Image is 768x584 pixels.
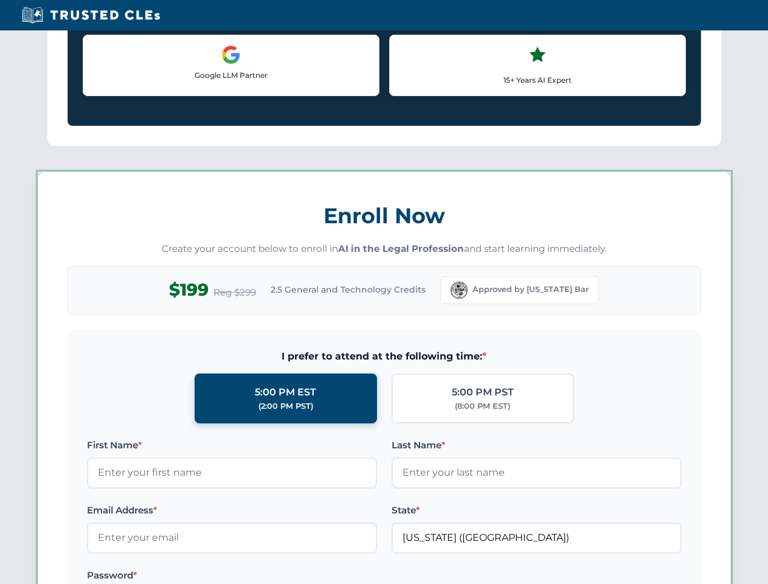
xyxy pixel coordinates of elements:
strong: AI in the Legal Profession [338,243,464,254]
p: Google LLM Partner [93,69,369,81]
h3: Enroll Now [67,196,701,235]
img: Google [221,45,241,64]
div: 5:00 PM PST [452,384,514,400]
label: Last Name [392,438,682,453]
div: 5:00 PM EST [255,384,316,400]
span: Approved by [US_STATE] Bar [472,283,589,296]
div: (2:00 PM PST) [258,400,313,412]
input: Enter your email [87,523,377,553]
p: 15+ Years AI Expert [400,74,676,86]
img: Trusted CLEs [18,6,164,24]
input: Enter your first name [87,457,377,488]
span: 2.5 General and Technology Credits [271,283,426,296]
span: Reg $299 [213,285,256,300]
label: Email Address [87,503,377,518]
label: State [392,503,682,518]
p: Create your account below to enroll in and start learning immediately. [67,242,701,256]
span: I prefer to attend at the following time: [87,349,682,364]
label: Password [87,568,377,583]
input: Enter your last name [392,457,682,488]
input: Florida (FL) [392,523,682,553]
img: Florida Bar [451,282,468,299]
span: $199 [169,276,209,304]
div: (8:00 PM EST) [455,400,510,412]
label: First Name [87,438,377,453]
